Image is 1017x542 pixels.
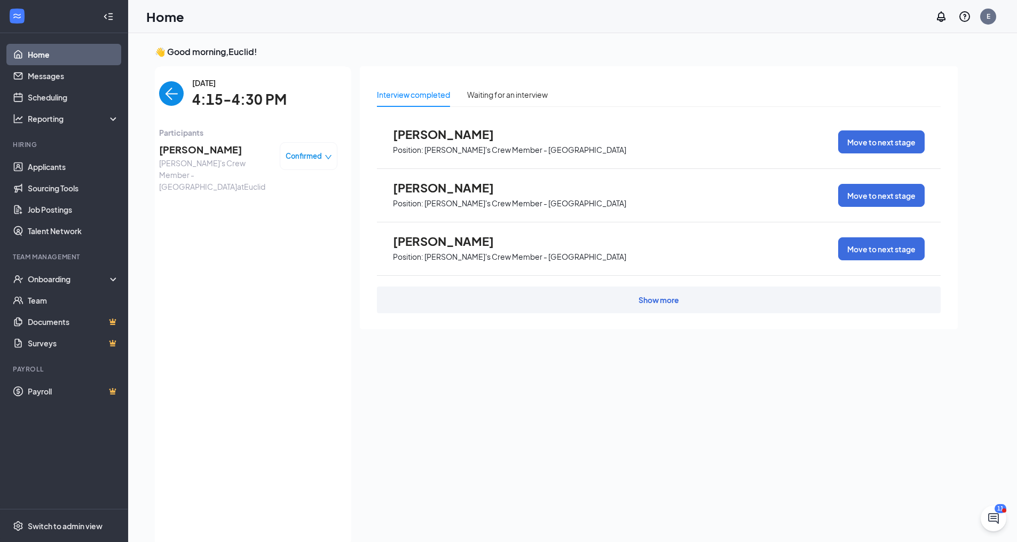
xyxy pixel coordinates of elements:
[325,153,332,161] span: down
[159,127,337,138] span: Participants
[28,177,119,199] a: Sourcing Tools
[28,65,119,87] a: Messages
[286,151,322,161] span: Confirmed
[424,252,626,262] p: [PERSON_NAME]'s Crew Member - [GEOGRAPHIC_DATA]
[393,145,423,155] p: Position:
[424,145,626,155] p: [PERSON_NAME]'s Crew Member - [GEOGRAPHIC_DATA]
[28,521,103,531] div: Switch to admin view
[28,44,119,65] a: Home
[995,504,1006,513] div: 11
[838,237,925,260] button: Move to next stage
[13,252,117,261] div: Team Management
[28,220,119,242] a: Talent Network
[192,77,287,89] span: [DATE]
[28,332,119,354] a: SurveysCrown
[393,234,510,248] span: [PERSON_NAME]
[958,10,971,23] svg: QuestionInfo
[28,156,119,177] a: Applicants
[28,290,119,311] a: Team
[146,7,184,26] h1: Home
[13,113,23,124] svg: Analysis
[13,274,23,284] svg: UserCheck
[393,127,510,141] span: [PERSON_NAME]
[13,521,23,531] svg: Settings
[155,46,958,58] h3: 👋 Good morning, Euclid !
[393,181,510,195] span: [PERSON_NAME]
[935,10,948,23] svg: Notifications
[103,11,114,22] svg: Collapse
[159,142,271,157] span: [PERSON_NAME]
[192,89,287,111] span: 4:15-4:30 PM
[424,198,626,208] p: [PERSON_NAME]'s Crew Member - [GEOGRAPHIC_DATA]
[13,365,117,374] div: Payroll
[28,113,120,124] div: Reporting
[393,198,423,208] p: Position:
[28,199,119,220] a: Job Postings
[159,157,271,192] span: [PERSON_NAME]'s Crew Member - [GEOGRAPHIC_DATA] at Euclid
[638,295,679,305] div: Show more
[377,89,450,100] div: Interview completed
[28,87,119,108] a: Scheduling
[393,252,423,262] p: Position:
[13,140,117,149] div: Hiring
[467,89,548,100] div: Waiting for an interview
[987,12,990,21] div: E
[28,274,110,284] div: Onboarding
[28,311,119,332] a: DocumentsCrown
[838,130,925,153] button: Move to next stage
[838,184,925,207] button: Move to next stage
[159,81,184,106] button: back-button
[12,11,22,21] svg: WorkstreamLogo
[28,381,119,402] a: PayrollCrown
[981,506,1006,531] iframe: Intercom live chat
